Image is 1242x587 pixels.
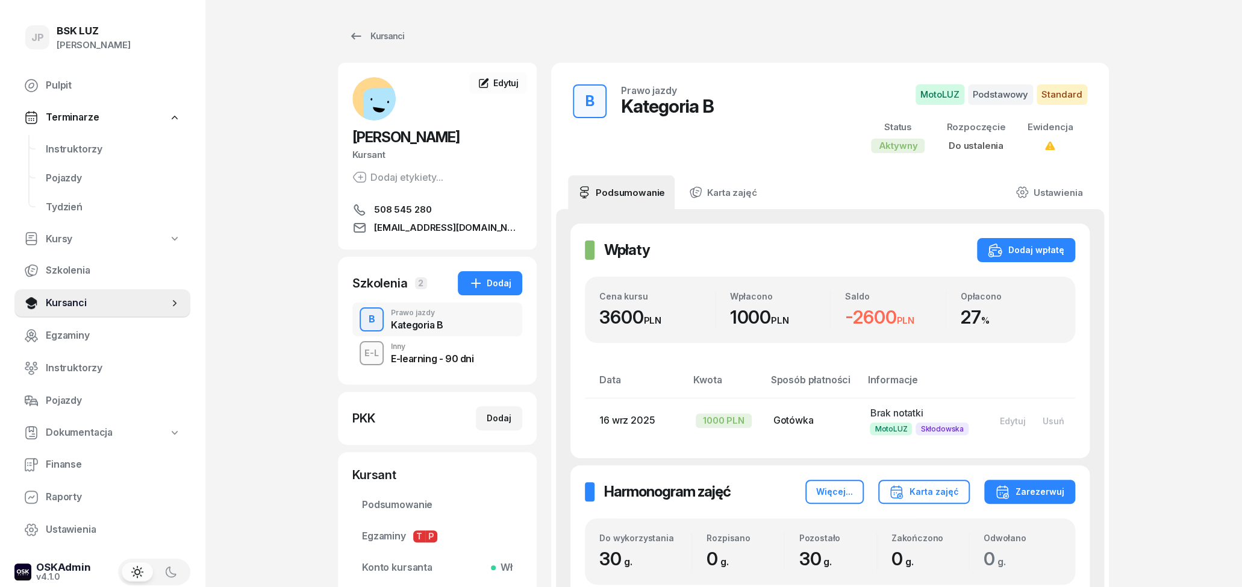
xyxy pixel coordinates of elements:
[391,309,443,316] div: Prawo jazdy
[46,171,181,186] span: Pojazdy
[352,202,522,217] a: 508 545 280
[946,119,1005,135] div: Rozpoczęcie
[46,110,99,125] span: Terminarze
[599,533,691,543] div: Do wykorzystania
[374,202,431,217] span: 508 545 280
[679,175,766,209] a: Karta zajęć
[1027,119,1073,135] div: Ewidencja
[624,556,632,568] small: g.
[949,140,1003,151] span: Do ustalenia
[352,336,522,370] button: E-LInnyE-learning - 90 dni
[362,560,513,576] span: Konto kursanta
[362,529,513,544] span: Egzaminy
[46,295,169,311] span: Kursanci
[46,393,181,409] span: Pojazdy
[14,71,190,100] a: Pulpit
[360,345,384,360] div: E-L
[349,29,404,43] div: Kursanci
[14,289,190,318] a: Kursanci
[425,530,437,542] span: P
[889,485,959,499] div: Karta zajęć
[374,221,522,235] span: [EMAIL_ADDRESS][DOMAIN_NAME]
[599,414,655,426] span: 16 wrz 2025
[1037,84,1087,105] span: Standard
[871,119,925,135] div: Status
[493,78,519,88] span: Edytuj
[496,560,513,576] span: Wł
[46,328,181,344] span: Egzaminy
[916,84,1087,105] button: MotoLUZPodstawowyStandard
[961,291,1061,301] div: Opłacono
[905,556,913,568] small: g.
[984,533,1061,543] div: Odwołano
[891,548,920,570] span: 0
[621,95,714,117] div: Kategoria B
[36,573,91,581] div: v4.1.0
[771,315,789,326] small: PLN
[352,275,408,292] div: Szkolenia
[352,553,522,582] a: Konto kursantaWł
[1000,416,1026,426] div: Edytuj
[14,386,190,415] a: Pojazdy
[36,562,91,573] div: OSKAdmin
[46,360,181,376] span: Instruktorzy
[14,483,190,512] a: Raporty
[352,128,460,146] span: [PERSON_NAME]
[845,291,946,301] div: Saldo
[604,240,650,260] h2: Wpłaty
[360,341,384,365] button: E-L
[568,175,675,209] a: Podsumowanie
[46,199,181,215] span: Tydzień
[763,372,860,398] th: Sposób płatności
[391,354,473,363] div: E-learning - 90 dni
[352,522,522,551] a: EgzaminyTP
[707,533,784,543] div: Rozpisano
[476,406,522,430] button: Dodaj
[860,372,981,398] th: Informacje
[487,411,511,425] div: Dodaj
[46,457,181,472] span: Finanse
[870,407,923,419] span: Brak notatki
[988,243,1064,257] div: Dodaj wpłatę
[36,135,190,164] a: Instruktorzy
[696,413,752,428] div: 1000 PLN
[961,306,1061,328] div: 27
[643,315,661,326] small: PLN
[14,354,190,383] a: Instruktorzy
[1006,175,1092,209] a: Ustawienia
[57,26,131,36] div: BSK LUZ
[46,263,181,278] span: Szkolenia
[585,372,686,398] th: Data
[604,482,731,501] h2: Harmonogram zajęć
[46,425,113,441] span: Dokumentacja
[352,170,443,184] button: Dodaj etykiety...
[14,515,190,544] a: Ustawienia
[916,84,964,105] span: MotoLUZ
[338,24,415,48] a: Kursanci
[599,306,715,328] div: 3600
[730,306,831,328] div: 1000
[362,497,513,513] span: Podsumowanie
[57,37,131,53] div: [PERSON_NAME]
[46,522,181,538] span: Ustawienia
[469,276,511,290] div: Dodaj
[805,480,864,504] button: Więcej...
[352,466,522,483] div: Kursant
[891,533,969,543] div: Zakończono
[773,413,850,428] div: Gotówka
[415,277,427,289] span: 2
[14,256,190,285] a: Szkolenia
[391,343,473,350] div: Inny
[896,315,914,326] small: PLN
[46,142,181,157] span: Instruktorzy
[981,315,989,326] small: %
[621,86,676,95] div: Prawo jazdy
[14,321,190,350] a: Egzaminy
[1043,416,1064,426] div: Usuń
[46,489,181,505] span: Raporty
[36,193,190,222] a: Tydzień
[871,139,925,153] div: Aktywny
[352,410,375,427] div: PKK
[686,372,763,398] th: Kwota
